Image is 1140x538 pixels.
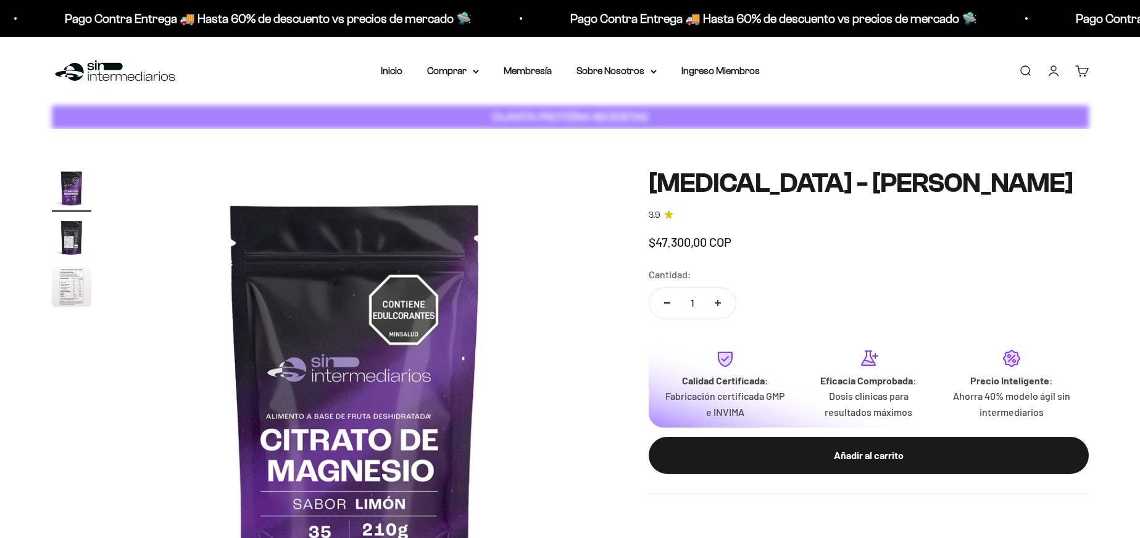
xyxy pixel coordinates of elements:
strong: Precio Inteligente: [970,375,1053,386]
a: Ingreso Miembros [681,65,760,76]
img: Citrato de Magnesio - Sabor Limón [52,168,91,208]
button: Ir al artículo 3 [52,267,91,310]
sale-price: $47.300,00 COP [649,232,731,252]
button: Añadir al carrito [649,437,1089,474]
a: 3.93.9 de 5.0 estrellas [649,209,1089,222]
button: Ir al artículo 2 [52,218,91,261]
button: Aumentar cantidad [700,288,736,318]
h1: [MEDICAL_DATA] - [PERSON_NAME] [649,168,1089,198]
button: Ir al artículo 1 [52,168,91,212]
strong: CUANTA PROTEÍNA NECESITAS [492,110,648,123]
summary: Sobre Nosotros [576,63,657,79]
p: Pago Contra Entrega 🚚 Hasta 60% de descuento vs precios de mercado 🛸 [559,9,965,28]
p: Dosis clínicas para resultados máximos [807,388,930,420]
label: Cantidad: [649,267,691,283]
p: Fabricación certificada GMP e INVIMA [664,388,787,420]
img: Citrato de Magnesio - Sabor Limón [52,267,91,307]
strong: Eficacia Comprobada: [820,375,917,386]
summary: Comprar [427,63,479,79]
span: 3.9 [649,209,660,222]
strong: Calidad Certificada: [682,375,768,386]
img: Citrato de Magnesio - Sabor Limón [52,218,91,257]
p: Ahorra 40% modelo ágil sin intermediarios [950,388,1073,420]
div: Añadir al carrito [673,447,1064,463]
a: Membresía [504,65,552,76]
p: Pago Contra Entrega 🚚 Hasta 60% de descuento vs precios de mercado 🛸 [53,9,460,28]
a: Inicio [381,65,402,76]
button: Reducir cantidad [649,288,685,318]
